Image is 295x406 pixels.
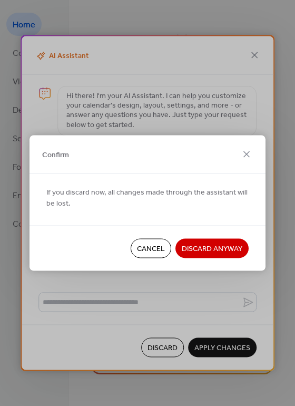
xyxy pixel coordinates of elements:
[137,244,165,255] span: Cancel
[131,239,171,258] button: Cancel
[46,187,249,209] span: If you discard now, all changes made through the assistant will be lost.
[42,150,69,161] span: Confirm
[175,239,249,258] button: Discard Anyway
[182,244,242,255] span: Discard Anyway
